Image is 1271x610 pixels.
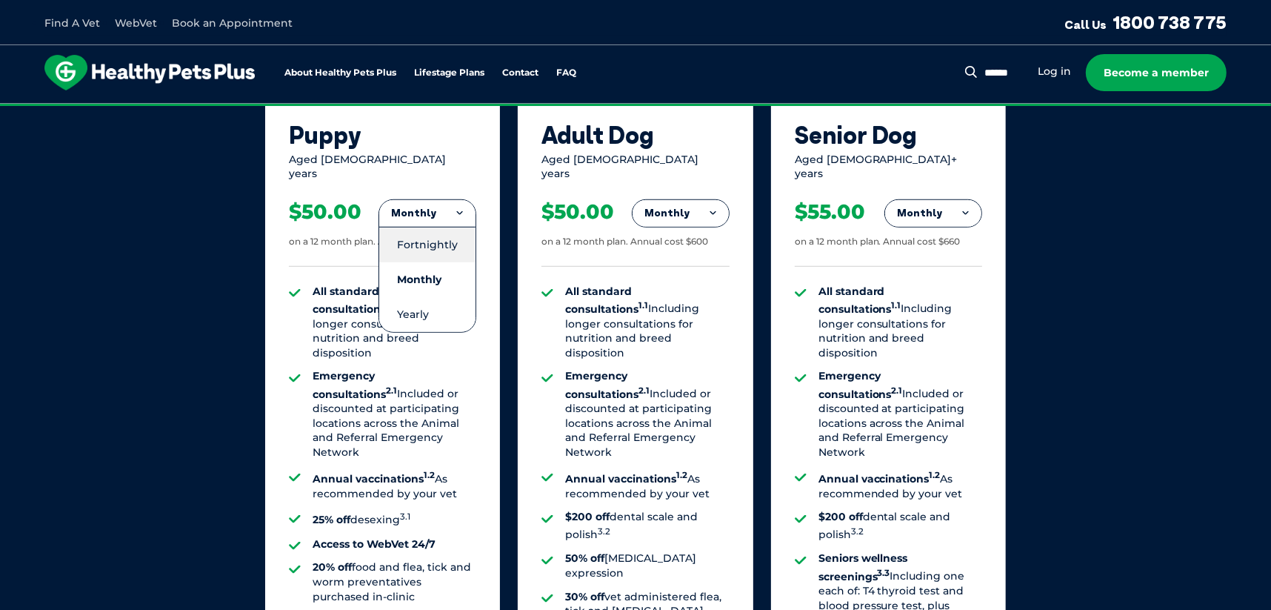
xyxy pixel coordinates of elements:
div: on a 12 month plan. Annual cost $660 [795,236,961,248]
sup: 2.1 [892,385,903,396]
strong: Emergency consultations [313,369,397,400]
sup: 1.1 [638,300,648,311]
li: dental scale and polish [565,510,729,543]
li: As recommended by your vet [565,469,729,502]
li: Included or discounted at participating locations across the Animal and Referral Emergency Network [818,369,982,460]
div: on a 12 month plan. Annual cost $600 [289,236,456,248]
li: desexing [313,510,476,528]
div: Puppy [289,121,476,149]
button: Monthly [379,200,476,227]
strong: Annual vaccinations [313,472,435,485]
div: $55.00 [795,199,865,225]
strong: All standard consultations [565,285,648,316]
li: Yearly [379,297,476,332]
strong: Annual vaccinations [565,472,687,485]
strong: $200 off [818,510,863,523]
div: Aged [DEMOGRAPHIC_DATA] years [289,153,476,182]
div: Senior Dog [795,121,982,149]
li: Including longer consultations for nutrition and breed disposition [818,285,982,361]
strong: All standard consultations [313,285,396,316]
button: Search [962,64,981,79]
strong: 20% off [313,560,352,574]
li: As recommended by your vet [818,469,982,502]
sup: 2.1 [386,385,397,396]
li: As recommended by your vet [313,469,476,502]
sup: 1.1 [892,300,901,311]
sup: 3.2 [598,526,610,537]
sup: 3.2 [851,526,864,537]
a: Lifestage Plans [414,68,484,78]
div: on a 12 month plan. Annual cost $600 [541,236,708,248]
sup: 1.2 [930,471,941,481]
li: Including longer consultations for nutrition and breed disposition [313,285,476,361]
a: Book an Appointment [172,16,293,30]
a: WebVet [115,16,157,30]
li: Including longer consultations for nutrition and breed disposition [565,285,729,361]
span: Proactive, preventative wellness program designed to keep your pet healthier and happier for longer [359,104,913,117]
sup: 3.1 [400,511,410,522]
span: Call Us [1064,17,1107,32]
strong: 50% off [565,551,604,565]
a: Log in [1038,64,1071,79]
div: Adult Dog [541,121,729,149]
li: Monthly [379,262,476,297]
sup: 3.3 [878,568,890,578]
sup: 1.2 [676,471,687,481]
a: Call Us1800 738 775 [1064,11,1227,33]
li: dental scale and polish [818,510,982,543]
a: FAQ [556,68,576,78]
strong: 25% off [313,514,350,527]
button: Monthly [633,200,729,227]
img: hpp-logo [44,55,255,90]
li: Included or discounted at participating locations across the Animal and Referral Emergency Network [313,369,476,460]
strong: Access to WebVet 24/7 [313,537,436,551]
button: Monthly [885,200,981,227]
a: Contact [502,68,538,78]
strong: $200 off [565,510,610,523]
li: Included or discounted at participating locations across the Animal and Referral Emergency Network [565,369,729,460]
div: Aged [DEMOGRAPHIC_DATA]+ years [795,153,982,182]
li: food and flea, tick and worm preventatives purchased in-clinic [313,560,476,604]
sup: 2.1 [638,385,650,396]
strong: Annual vaccinations [818,472,941,485]
li: Fortnightly [379,227,476,262]
a: About Healthy Pets Plus [284,68,396,78]
div: $50.00 [541,199,614,225]
li: [MEDICAL_DATA] expression [565,551,729,580]
div: Aged [DEMOGRAPHIC_DATA] years [541,153,729,182]
strong: Emergency consultations [818,369,903,400]
strong: Seniors wellness screenings [818,551,908,583]
a: Find A Vet [44,16,100,30]
sup: 1.2 [424,471,435,481]
strong: All standard consultations [818,285,901,316]
strong: 30% off [565,590,604,603]
strong: Emergency consultations [565,369,650,400]
div: $50.00 [289,199,361,225]
a: Become a member [1086,54,1227,91]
